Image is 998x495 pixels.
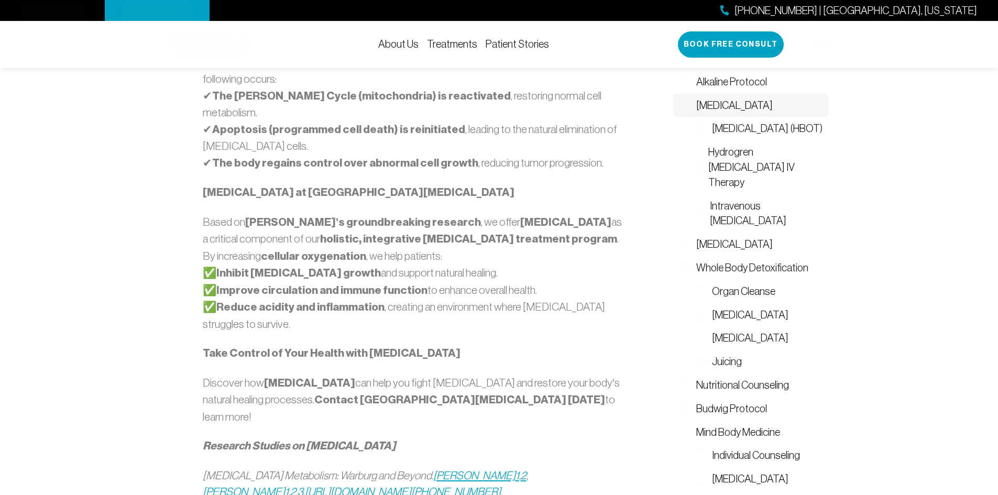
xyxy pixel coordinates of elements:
img: cancer center [122,4,192,18]
span: [MEDICAL_DATA] [712,331,788,346]
a: Organ Cleanse [689,279,828,303]
span: Whole Body Detoxification [696,260,808,275]
strong: flooding [MEDICAL_DATA] cells with oxygen [367,56,593,69]
a: [MEDICAL_DATA] [689,326,828,350]
img: Alkaline Protocol [678,75,691,88]
img: Mind Body Medicine [678,425,691,438]
img: Juicing [694,355,707,368]
img: Budwig Protocol [678,402,691,415]
a: [PHONE_NUMBER] | [GEOGRAPHIC_DATA], [US_STATE] [720,3,977,18]
span: Nutritional Counseling [696,377,789,392]
img: Nutritional Counseling [678,379,691,391]
a: [MEDICAL_DATA] [673,233,828,256]
a: 1 [516,469,519,481]
span: [PHONE_NUMBER] | [GEOGRAPHIC_DATA], [US_STATE] [734,3,977,18]
a: [MEDICAL_DATA] [689,303,828,326]
img: Oxygen Therapy [678,99,691,112]
strong: The body regains control over abnormal cell growth [212,156,478,170]
img: wellness [19,4,85,18]
img: logo [170,32,249,57]
p: Discover how can help you fight [MEDICAL_DATA] and restore your body’s natural healing processes.... [203,375,628,425]
strong: Research Studies on [MEDICAL_DATA] [203,439,396,453]
strong: Take Control of Your Health with [MEDICAL_DATA] [203,346,460,360]
img: Organ Cleanse [694,285,707,298]
strong: Inhibit [MEDICAL_DATA] growth [216,266,381,280]
strong: Improve circulation and immune function [216,283,427,297]
strong: cellular oxygenation [261,249,366,263]
span: Intravenous [MEDICAL_DATA] [710,198,822,228]
img: Hyperbaric Oxygen Therapy (HBOT) [694,122,707,135]
span: [MEDICAL_DATA] [712,307,788,322]
span: Mind Body Medicine [696,424,780,439]
span: Juicing [712,354,742,369]
strong: Apoptosis (programmed cell death) is reinitiated [212,123,465,136]
strong: [MEDICAL_DATA] at [GEOGRAPHIC_DATA][MEDICAL_DATA] [203,185,514,199]
a: Nutritional Counseling [673,373,828,397]
span: Budwig Protocol [696,401,767,416]
a: Intravenous [MEDICAL_DATA] [689,194,828,233]
em: , [527,469,528,481]
strong: [MEDICAL_DATA] [520,215,611,229]
span: [MEDICAL_DATA] [696,97,773,113]
img: Lymphatic Massage [694,332,707,344]
span: Hydrogren [MEDICAL_DATA] IV Therapy [708,145,823,190]
a: Whole Body Detoxification [673,256,828,279]
a: Patient Stories [486,38,549,50]
strong: The [PERSON_NAME] Cycle (mitochondria) is reactivated [212,89,511,103]
img: Hydrogren Peroxide IV Therapy [694,161,703,173]
strong: Contact [GEOGRAPHIC_DATA][MEDICAL_DATA] [DATE] [314,393,605,406]
p: Further studies, including research by , confirmed that . [PERSON_NAME]’s key discovery was that ... [203,3,628,171]
img: Group Therapy [694,472,707,485]
strong: Reduce acidity and inflammation [216,300,385,314]
span: [MEDICAL_DATA] [712,471,788,487]
img: Chelation Therapy [678,238,691,250]
a: Budwig Protocol [673,397,828,420]
p: Based on , we offer as a critical component of our . By increasing , we help patients: ✅ and supp... [203,214,628,333]
em: , [519,469,521,481]
img: Whole Body Detoxification [678,261,691,274]
a: About Us [378,38,419,50]
strong: holistic, integrative [MEDICAL_DATA] treatment program [320,232,617,246]
em: [MEDICAL_DATA] Metabolism: Warburg and Beyond. [203,469,433,481]
a: Individual Counseling [689,444,828,467]
a: [MEDICAL_DATA] (HBOT) [689,117,828,140]
a: Alkaline Protocol [673,70,828,93]
a: Juicing [689,350,828,373]
img: Colon Therapy [694,308,707,321]
span: Individual Counseling [712,448,800,463]
a: Treatments [427,38,477,50]
img: icon-hamburger [813,40,828,49]
span: [MEDICAL_DATA] [696,237,773,252]
a: [MEDICAL_DATA] [673,93,828,117]
img: Individual Counseling [694,449,707,461]
a: Hydrogren [MEDICAL_DATA] IV Therapy [689,140,828,194]
a: [MEDICAL_DATA] [689,467,828,491]
strong: fermentation can be reversed simply by restoring oxygen to the cells [203,38,602,69]
strong: [MEDICAL_DATA] [264,376,355,390]
span: Organ Cleanse [712,283,775,299]
img: Intravenous Ozone Therapy [694,207,705,219]
span: Alkaline Protocol [696,74,767,89]
button: Book Free Consult [678,31,784,58]
a: [PERSON_NAME] [433,469,516,481]
a: Mind Body Medicine [673,420,828,444]
strong: [PERSON_NAME]’s groundbreaking research [245,215,481,229]
a: 2 [521,469,527,481]
span: [MEDICAL_DATA] (HBOT) [712,121,822,136]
